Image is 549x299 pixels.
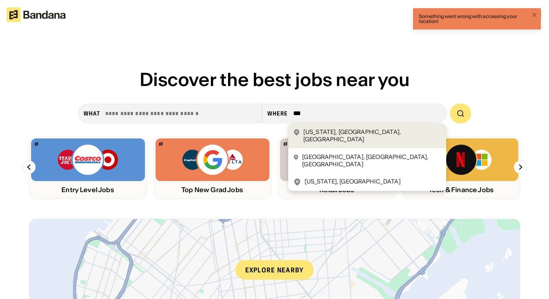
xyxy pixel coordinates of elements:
div: Explore nearby [235,260,314,280]
div: Entry Level Jobs [31,186,145,194]
img: Bank of America, Netflix, Microsoft logos [430,143,492,176]
div: [US_STATE], [GEOGRAPHIC_DATA] [305,178,401,186]
div: Retail Jobs [280,186,394,194]
a: Bandana logoH&M, Apply, Adidas logosRetail Jobs [278,136,396,199]
img: Bandana logo [35,142,38,146]
a: Bandana logoTrader Joe’s, Costco, Target logosEntry Level Jobs [29,136,147,199]
div: [US_STATE], [GEOGRAPHIC_DATA], [GEOGRAPHIC_DATA] [303,128,441,143]
img: Trader Joe’s, Costco, Target logos [57,143,119,176]
div: Tech & Finance Jobs [404,186,518,194]
img: Bandana logo [159,142,163,146]
img: Bandana logotype [7,7,66,22]
a: Bandana logoCapital One, Google, Delta logosTop New Grad Jobs [154,136,271,199]
img: Right Arrow [514,161,527,174]
div: Top New Grad Jobs [156,186,269,194]
button: close [532,11,538,19]
div: what [84,110,100,117]
div: Something went wrong with accessing your location! [419,14,529,24]
div: [GEOGRAPHIC_DATA], [GEOGRAPHIC_DATA], [GEOGRAPHIC_DATA] [302,153,441,168]
div: Where [267,110,288,117]
img: Capital One, Google, Delta logos [181,143,244,176]
img: Bandana logo [284,142,287,146]
a: Bandana logoBank of America, Netflix, Microsoft logosTech & Finance Jobs [402,136,520,199]
img: Left Arrow [23,161,36,174]
span: Discover the best jobs near you [140,68,410,91]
